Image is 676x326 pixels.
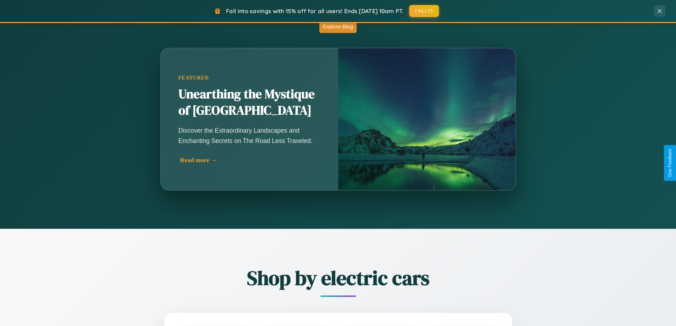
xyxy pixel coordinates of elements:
[226,7,404,15] span: Fall into savings with 15% off for all users! Ends [DATE] 10am PT.
[180,156,322,164] div: Read more →
[178,75,320,81] div: Featured
[125,264,551,292] h2: Shop by electric cars
[178,126,320,145] p: Discover the Extraordinary Landscapes and Enchanting Secrets on The Road Less Traveled.
[667,149,672,177] div: Give Feedback
[319,20,357,33] button: Explore Blog
[409,5,439,17] button: FALL15
[178,86,320,119] h2: Unearthing the Mystique of [GEOGRAPHIC_DATA]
